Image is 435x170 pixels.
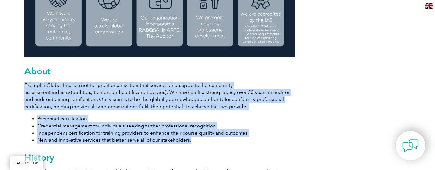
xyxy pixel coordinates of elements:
[37,137,295,144] li: New and innovative services that better serve all of our stakeholders.
[37,122,295,129] li: Credential management for individuals seeking further professional recognition
[24,82,295,110] p: Exemplar Global Inc. is a not-for-profit organization that services and supports the conformity a...
[10,156,43,170] a: BACK TO TOP
[24,66,295,76] h2: About
[37,115,295,122] li: Personnel certification
[24,152,295,163] h2: History
[402,138,419,154] img: contact-chat.png
[37,129,295,137] li: Independent certification for training providers to enhance their course quality and outcomes
[425,3,433,9] img: en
